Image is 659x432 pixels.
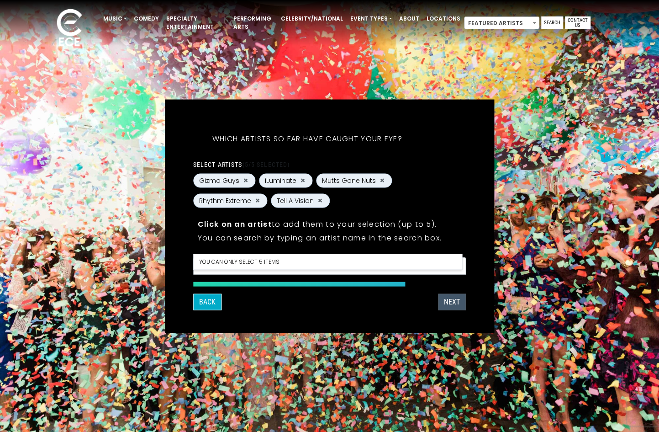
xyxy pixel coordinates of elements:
[193,293,221,310] button: Back
[277,11,347,27] a: Celebrity/National
[198,219,272,229] strong: Click on an artist
[163,11,230,35] a: Specialty Entertainment
[100,11,130,27] a: Music
[395,11,423,27] a: About
[464,17,539,30] span: Featured Artists
[242,160,290,168] span: (5/5 selected)
[347,11,395,27] a: Event Types
[193,160,290,168] label: Select artists
[379,176,386,185] button: Remove Mutts Gone Nuts
[193,122,422,155] h5: Which artists so far have caught your eye?
[242,176,249,185] button: Remove Gizmo Guys
[265,176,296,185] span: iLuminate
[322,176,376,185] span: Mutts Gone Nuts
[198,232,462,243] p: You can search by typing an artist name in the search box.
[316,197,324,205] button: Remove Tell A Vision
[423,11,464,27] a: Locations
[230,11,277,35] a: Performing Arts
[254,197,261,205] button: Remove Rhythm Extreme
[198,218,462,229] p: to add them to your selection (up to 5).
[194,254,462,269] li: You can only select 5 items
[199,176,239,185] span: Gizmo Guys
[299,176,306,185] button: Remove iLuminate
[565,16,590,29] a: Contact Us
[438,293,466,310] button: Next
[541,16,563,29] a: Search
[47,6,92,51] img: ece_new_logo_whitev2-1.png
[464,16,539,29] span: Featured Artists
[277,196,314,205] span: Tell A Vision
[199,196,251,205] span: Rhythm Extreme
[130,11,163,27] a: Comedy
